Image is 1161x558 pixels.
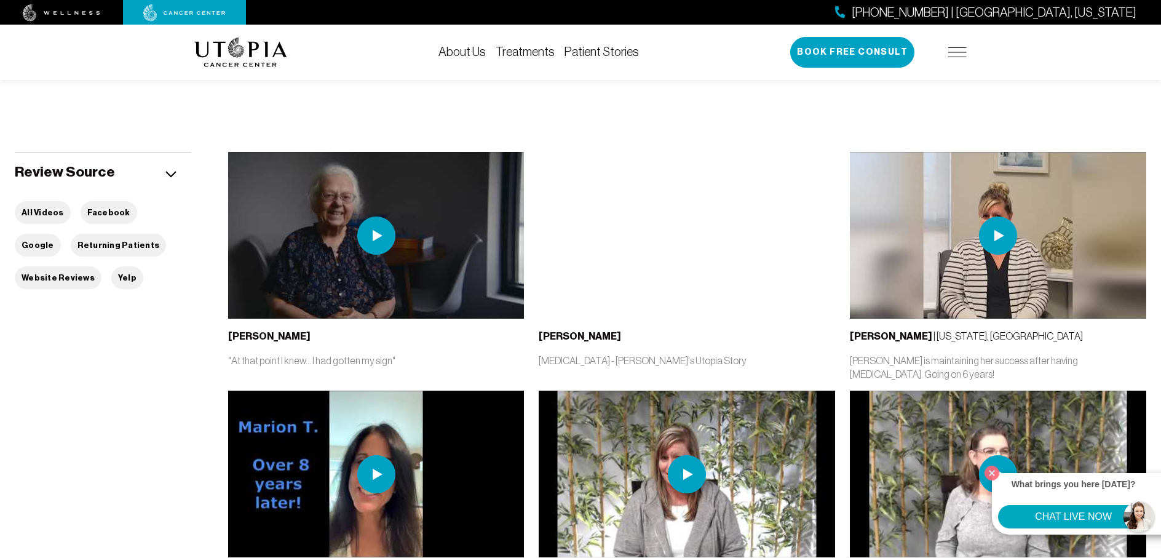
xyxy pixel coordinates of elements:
button: Close [981,463,1002,484]
img: cancer center [143,4,226,22]
a: Patient Stories [565,45,639,58]
p: "At that point I knew... I had gotten my sign" [228,354,525,367]
button: Yelp [111,266,143,289]
img: thumbnail [850,152,1146,319]
strong: What brings you here [DATE]? [1012,479,1136,489]
span: | [US_STATE], [GEOGRAPHIC_DATA] [850,330,1083,341]
img: thumbnail [850,391,1146,557]
img: icon [165,171,176,178]
span: [PHONE_NUMBER] | [GEOGRAPHIC_DATA], [US_STATE] [852,4,1136,22]
b: [PERSON_NAME] [539,330,621,342]
img: thumbnail [539,391,835,557]
b: [PERSON_NAME] [228,330,311,342]
a: Treatments [496,45,555,58]
button: CHAT LIVE NOW [998,505,1149,528]
p: [PERSON_NAME] is maintaining her success after having [MEDICAL_DATA]. Going on 6 years! [850,354,1146,381]
iframe: YouTube video player [539,152,835,319]
h5: Review Source [15,162,115,181]
a: About Us [438,45,486,58]
img: play icon [668,455,706,493]
img: wellness [23,4,100,22]
button: All Videos [15,201,71,224]
button: Facebook [81,201,137,224]
img: play icon [357,455,395,493]
img: play icon [979,217,1017,255]
b: [PERSON_NAME] [850,330,932,342]
button: Returning Patients [71,234,167,257]
p: [MEDICAL_DATA] - [PERSON_NAME]'s Utopia Story [539,354,835,367]
img: logo [194,38,287,67]
img: thumbnail [228,391,525,557]
button: Google [15,234,61,257]
img: thumbnail [228,152,525,319]
button: Book Free Consult [790,37,914,68]
button: Website Reviews [15,266,101,289]
img: play icon [357,217,395,255]
a: [PHONE_NUMBER] | [GEOGRAPHIC_DATA], [US_STATE] [835,4,1136,22]
img: icon-hamburger [948,47,967,57]
img: play icon [979,455,1017,493]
